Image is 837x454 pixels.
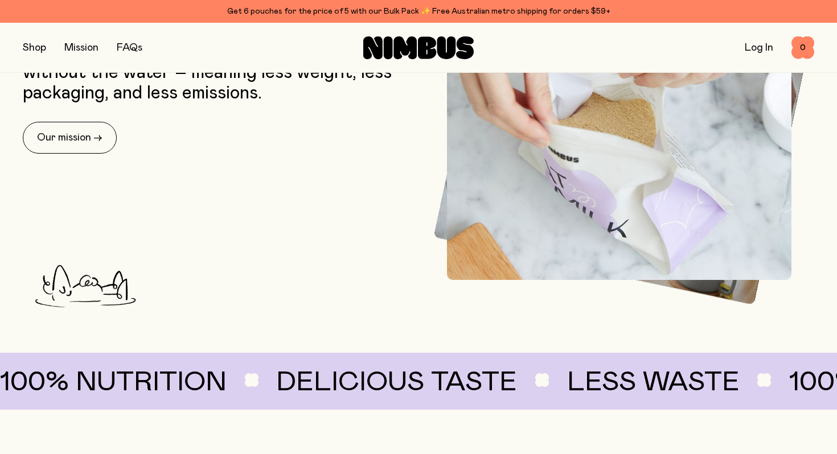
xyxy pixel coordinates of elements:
[23,5,814,18] div: Get 6 pouches for the price of 5 with our Bulk Pack ✨ Free Australian metro shipping for orders $59+
[64,43,99,53] a: Mission
[567,369,789,396] span: Less Waste
[791,36,814,59] button: 0
[23,122,117,154] a: Our mission →
[117,43,142,53] a: FAQs
[447,22,791,280] img: Oat Milk pouch being opened
[276,369,566,396] span: Delicious taste
[745,43,773,53] a: Log In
